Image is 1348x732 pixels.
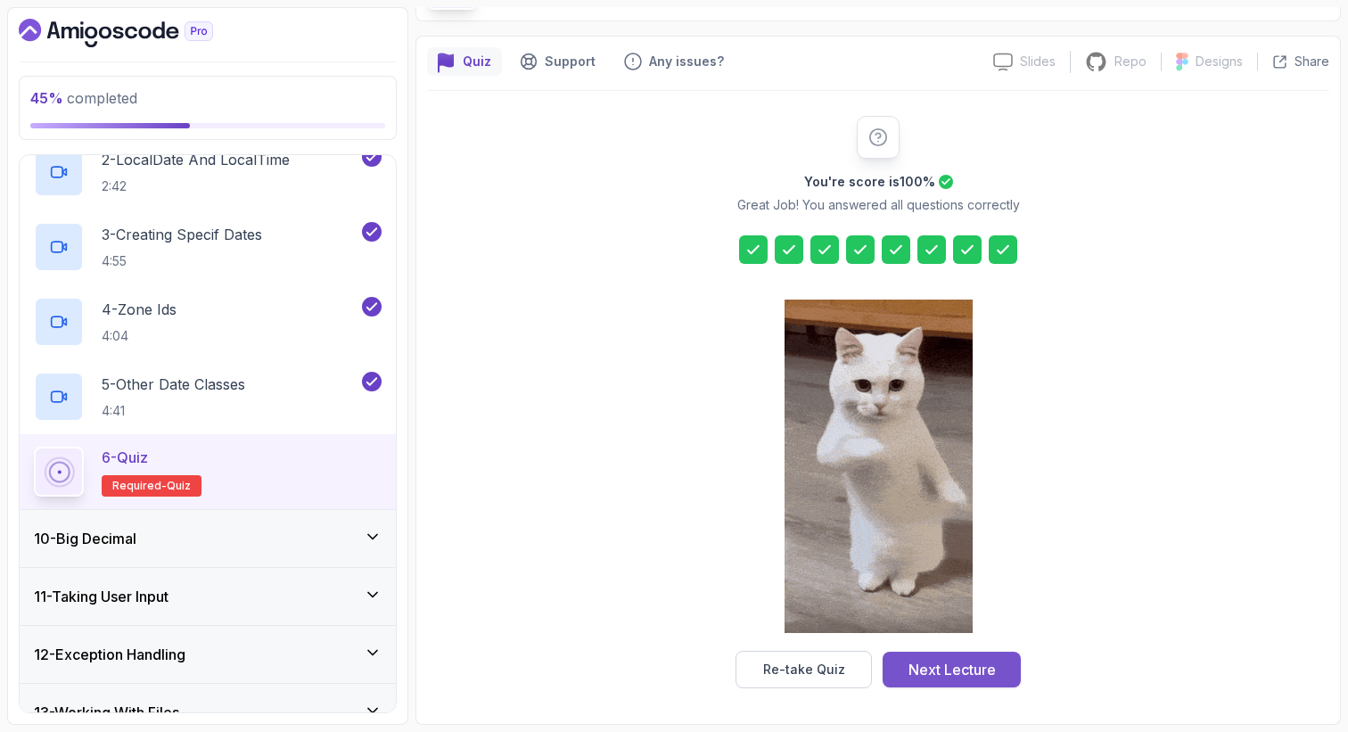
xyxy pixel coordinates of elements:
p: Any issues? [649,53,724,70]
p: Slides [1020,53,1056,70]
p: 4 - Zone Ids [102,299,177,320]
h2: You're score is 100 % [804,173,935,191]
p: Share [1295,53,1329,70]
p: 4:04 [102,327,177,345]
p: 5 - Other Date Classes [102,374,245,395]
span: completed [30,89,137,107]
a: Dashboard [19,19,254,47]
p: Great Job! You answered all questions correctly [737,196,1020,214]
button: Next Lecture [883,652,1021,687]
p: Designs [1196,53,1243,70]
img: cool-cat [785,300,973,633]
button: 5-Other Date Classes4:41 [34,372,382,422]
p: 2:42 [102,177,290,195]
button: 3-Creating Specif Dates4:55 [34,222,382,272]
button: 12-Exception Handling [20,626,396,683]
span: quiz [167,479,191,493]
h3: 12 - Exception Handling [34,644,185,665]
h3: 13 - Working With Files [34,702,179,723]
h3: 11 - Taking User Input [34,586,168,607]
p: 3 - Creating Specif Dates [102,224,262,245]
span: 45 % [30,89,63,107]
p: 6 - Quiz [102,447,148,468]
h3: 10 - Big Decimal [34,528,136,549]
button: 2-LocalDate And LocalTime2:42 [34,147,382,197]
button: Support button [509,47,606,76]
button: Share [1257,53,1329,70]
button: 6-QuizRequired-quiz [34,447,382,497]
p: 4:41 [102,402,245,420]
button: quiz button [427,47,502,76]
p: Quiz [463,53,491,70]
p: Repo [1114,53,1147,70]
p: 2 - LocalDate And LocalTime [102,149,290,170]
div: Re-take Quiz [763,661,845,679]
span: Required- [112,479,167,493]
p: Support [545,53,596,70]
p: 4:55 [102,252,262,270]
button: 11-Taking User Input [20,568,396,625]
div: Next Lecture [908,659,996,680]
button: 10-Big Decimal [20,510,396,567]
button: Feedback button [613,47,735,76]
button: 4-Zone Ids4:04 [34,297,382,347]
button: Re-take Quiz [736,651,872,688]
